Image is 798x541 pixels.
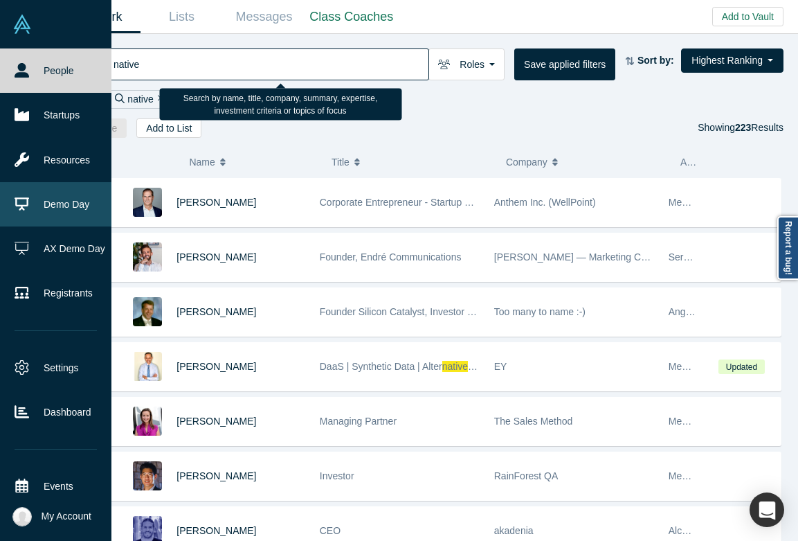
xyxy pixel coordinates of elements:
a: Lists [140,1,223,33]
img: Christian Busch's Profile Image [133,188,162,217]
button: Title [332,148,491,177]
button: Roles [428,48,505,80]
span: [PERSON_NAME] — Marketing Communications [494,251,707,263]
span: Name [189,148,215,177]
span: DaaS | Synthetic Data | Alter [320,361,442,372]
span: Updated [718,360,764,374]
img: Whitney Sales's Profile Image [133,407,162,436]
span: RainForest QA [494,470,559,481]
a: [PERSON_NAME] [176,251,256,263]
button: Name [189,148,317,177]
button: Add to List [136,118,201,138]
span: Alchemist Role [680,157,745,168]
span: Too many to name :-) [494,306,586,317]
a: [PERSON_NAME] [176,525,256,536]
span: EY [494,361,507,372]
span: Title [332,148,350,177]
a: [PERSON_NAME] [176,197,256,208]
span: Results [735,122,783,133]
span: Company [506,148,547,177]
img: Luis Gutierrez's Profile Image [133,352,162,381]
span: CEO [320,525,341,536]
span: Managing Partner [320,416,397,427]
img: Rick Lazansky's Profile Image [133,297,162,326]
a: Report a bug! [777,216,798,280]
img: Alchemist Vault Logo [12,15,32,34]
span: Anthem Inc. (WellPoint) [494,197,596,208]
button: Remove Filter [154,91,164,107]
span: Corporate Entrepreneur - Startup CEO Mentor [320,197,518,208]
button: My Account [12,507,91,526]
span: native [442,361,468,372]
span: Founder, Endré Communications [320,251,462,263]
span: The Sales Method [494,416,573,427]
img: Aaron Endré's Profile Image [133,242,162,272]
button: Highest Ranking [681,48,783,73]
img: Chris Yin's Profile Image [133,461,162,490]
span: Investor [320,470,354,481]
img: Katinka Harsányi's Account [12,507,32,526]
span: akadenia [494,525,534,536]
a: [PERSON_NAME] [176,470,256,481]
a: Class Coaches [305,1,398,33]
a: [PERSON_NAME] [176,306,256,317]
span: Angel, Mentor [669,306,729,317]
a: [PERSON_NAME] [176,361,256,372]
span: Mentor, Faculty [669,361,735,372]
button: Save applied filters [514,48,615,80]
span: My Account [42,509,91,524]
strong: 223 [735,122,751,133]
div: Showing [698,118,783,138]
button: Company [506,148,666,177]
div: native [109,90,170,109]
input: Search by name, title, company, summary, expertise, investment criteria or topics of focus [112,48,428,80]
a: Messages [223,1,305,33]
a: [PERSON_NAME] [176,416,256,427]
strong: Sort by: [637,55,674,66]
span: Founder Silicon Catalyst, Investor Sand Hill Angels [320,306,538,317]
button: Add to Vault [712,7,783,26]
